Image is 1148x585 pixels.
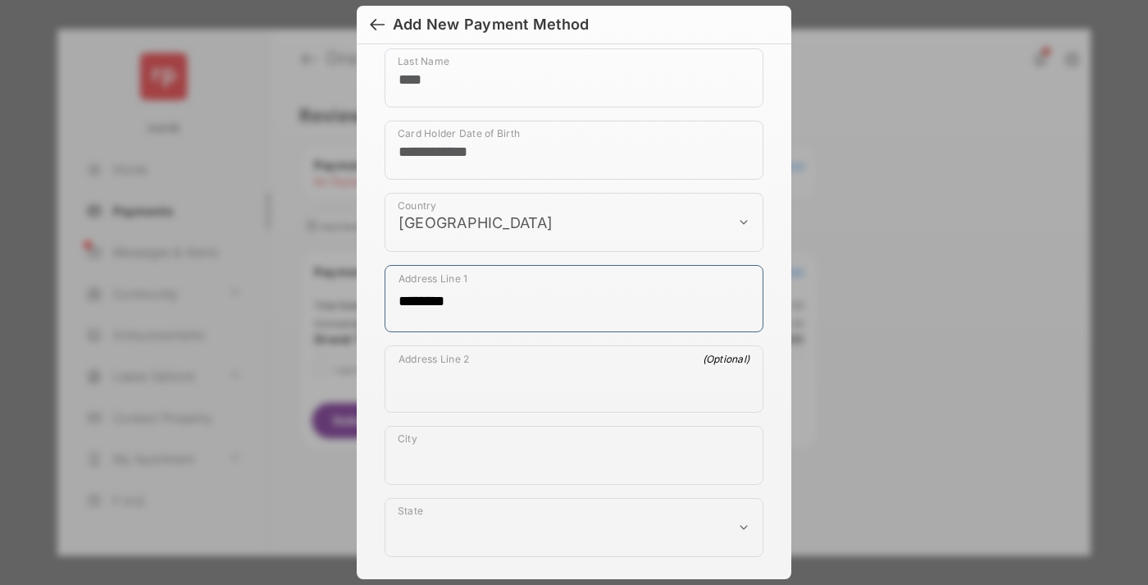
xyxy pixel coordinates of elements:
[385,426,763,485] div: payment_method_screening[postal_addresses][locality]
[385,345,763,413] div: payment_method_screening[postal_addresses][addressLine2]
[385,193,763,252] div: payment_method_screening[postal_addresses][country]
[385,265,763,332] div: payment_method_screening[postal_addresses][addressLine1]
[385,498,763,557] div: payment_method_screening[postal_addresses][administrativeArea]
[393,16,589,34] div: Add New Payment Method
